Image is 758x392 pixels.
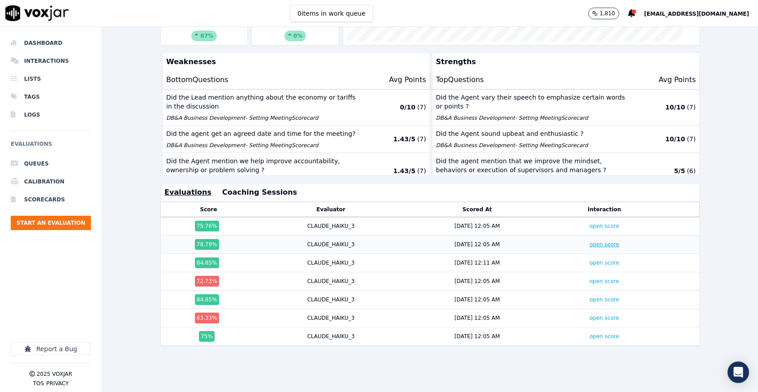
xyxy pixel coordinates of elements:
[659,74,696,85] p: Avg Points
[37,370,72,378] p: 2025 Voxjar
[195,239,219,250] div: 78.79 %
[307,314,355,322] div: CLAUDE_HAIKU_3
[454,278,500,285] div: [DATE] 12:05 AM
[163,89,430,126] button: Did the Lead mention anything about the economy or tariffs in the discussion DB&A Business Develo...
[11,155,91,173] a: Queues
[393,166,415,175] p: 1.43 / 5
[307,296,355,303] div: CLAUDE_HAIKU_3
[436,129,631,138] p: Did the Agent sound upbeat and enthusiastic ?
[462,206,492,213] button: Scored At
[417,166,426,175] p: ( 7 )
[432,153,699,189] button: Did the agent mention that we improve the mindset, behaviors or execution of supervisors and mana...
[590,333,619,340] a: open score
[316,206,345,213] button: Evaluator
[166,74,228,85] p: Bottom Questions
[166,129,361,138] p: Did the agent get an agreed date and time for the meeting?
[163,126,430,153] button: Did the agent get an agreed date and time for the meeting? DB&A Business Development- Setting Mee...
[454,296,500,303] div: [DATE] 12:05 AM
[687,135,696,144] p: ( 7 )
[687,103,696,112] p: ( 7 )
[436,93,631,111] p: Did the Agent vary their speech to emphasize certain words or points ?
[5,5,69,21] img: voxjar logo
[33,380,44,387] button: TOS
[393,135,415,144] p: 1.43 / 5
[588,8,628,19] button: 1,810
[195,221,219,231] div: 75.76 %
[163,153,430,189] button: Did the Agent mention we help improve accountability, ownership or problem solving ? DB&A Busines...
[432,89,699,126] button: Did the Agent vary their speech to emphasize certain words or points ? DB&A Business Development-...
[590,315,619,321] a: open score
[307,222,355,230] div: CLAUDE_HAIKU_3
[436,157,631,174] p: Did the agent mention that we improve the mindset, behaviors or execution of supervisors and mana...
[417,135,426,144] p: ( 7 )
[307,333,355,340] div: CLAUDE_HAIKU_3
[400,103,415,112] p: 0 / 10
[590,223,619,229] a: open score
[417,103,426,112] p: ( 7 )
[590,241,619,248] a: open score
[11,173,91,191] a: Calibration
[674,166,685,175] p: 5 / 5
[195,313,219,323] div: 63.33 %
[11,139,91,155] h6: Evaluations
[307,278,355,285] div: CLAUDE_HAIKU_3
[191,30,217,41] div: 67 %
[307,259,355,266] div: CLAUDE_HAIKU_3
[665,103,685,112] p: 10 / 10
[436,114,631,122] p: DB&A Business Development- Setting Meeting Scorecard
[436,142,631,149] p: DB&A Business Development- Setting Meeting Scorecard
[11,106,91,124] a: Logs
[166,157,361,174] p: Did the Agent mention we help improve accountability, ownership or problem solving ?
[307,241,355,248] div: CLAUDE_HAIKU_3
[590,278,619,284] a: open score
[454,333,500,340] div: [DATE] 12:05 AM
[222,187,297,198] button: Coaching Sessions
[590,260,619,266] a: open score
[644,11,749,17] span: [EMAIL_ADDRESS][DOMAIN_NAME]
[166,114,361,122] p: DB&A Business Development- Setting Meeting Scorecard
[200,206,217,213] button: Score
[11,88,91,106] a: Tags
[11,216,91,230] button: Start an Evaluation
[255,16,335,41] div: --
[432,126,699,153] button: Did the Agent sound upbeat and enthusiastic ? DB&A Business Development- Setting MeetingScorecard...
[195,276,219,287] div: 72.73 %
[11,52,91,70] a: Interactions
[164,187,211,198] button: Evaluations
[432,53,696,71] p: Strengths
[599,10,615,17] p: 1,810
[454,259,500,266] div: [DATE] 12:11 AM
[644,8,758,19] button: [EMAIL_ADDRESS][DOMAIN_NAME]
[588,206,621,213] button: Interaction
[284,30,306,41] div: 0%
[166,142,361,149] p: DB&A Business Development- Setting Meeting Scorecard
[665,135,685,144] p: 10 / 10
[11,34,91,52] a: Dashboard
[728,362,749,383] div: Open Intercom Messenger
[687,166,696,175] p: ( 6 )
[164,16,244,41] div: 71.43 %
[11,70,91,88] a: Lists
[454,241,500,248] div: [DATE] 12:05 AM
[195,294,219,305] div: 84.85 %
[46,380,69,387] button: Privacy
[199,331,215,342] div: 75 %
[389,74,426,85] p: Avg Points
[290,5,373,22] button: 0items in work queue
[166,93,361,111] p: Did the Lead mention anything about the economy or tariffs in the discussion
[195,257,219,268] div: 84.85 %
[588,8,619,19] button: 1,810
[590,296,619,303] a: open score
[436,74,484,85] p: Top Questions
[454,222,500,230] div: [DATE] 12:05 AM
[163,53,426,71] p: Weaknesses
[11,191,91,209] a: Scorecards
